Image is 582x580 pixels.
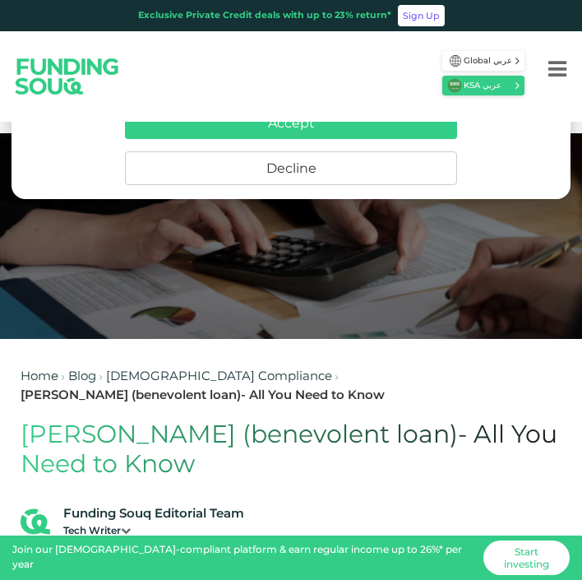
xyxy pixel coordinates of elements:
div: Exclusive Private Credit deals with up to 23% return* [138,9,391,23]
a: [DEMOGRAPHIC_DATA] Compliance [106,371,332,383]
button: Menu [533,38,582,104]
img: Logo [2,43,132,110]
a: Home [21,371,58,383]
button: Decline [125,151,457,185]
img: Blog Author [21,507,50,536]
img: SA Flag [450,55,461,67]
a: Blog [68,371,96,383]
span: Global عربي [464,55,514,67]
div: Tech Writer [63,524,244,539]
a: Start investing [483,541,570,575]
div: [PERSON_NAME] (benevolent loan)- All You Need to Know [21,387,385,406]
button: Accept [125,107,457,139]
span: KSA عربي [464,80,514,92]
img: SA Flag [447,78,462,93]
div: Join our [DEMOGRAPHIC_DATA]-compliant platform & earn regular income up to 26%* per year [12,543,477,573]
div: Funding Souq Editorial Team [63,505,244,524]
h1: [PERSON_NAME] (benevolent loan)- All You Need to Know [21,421,561,480]
a: Sign Up [398,5,445,26]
